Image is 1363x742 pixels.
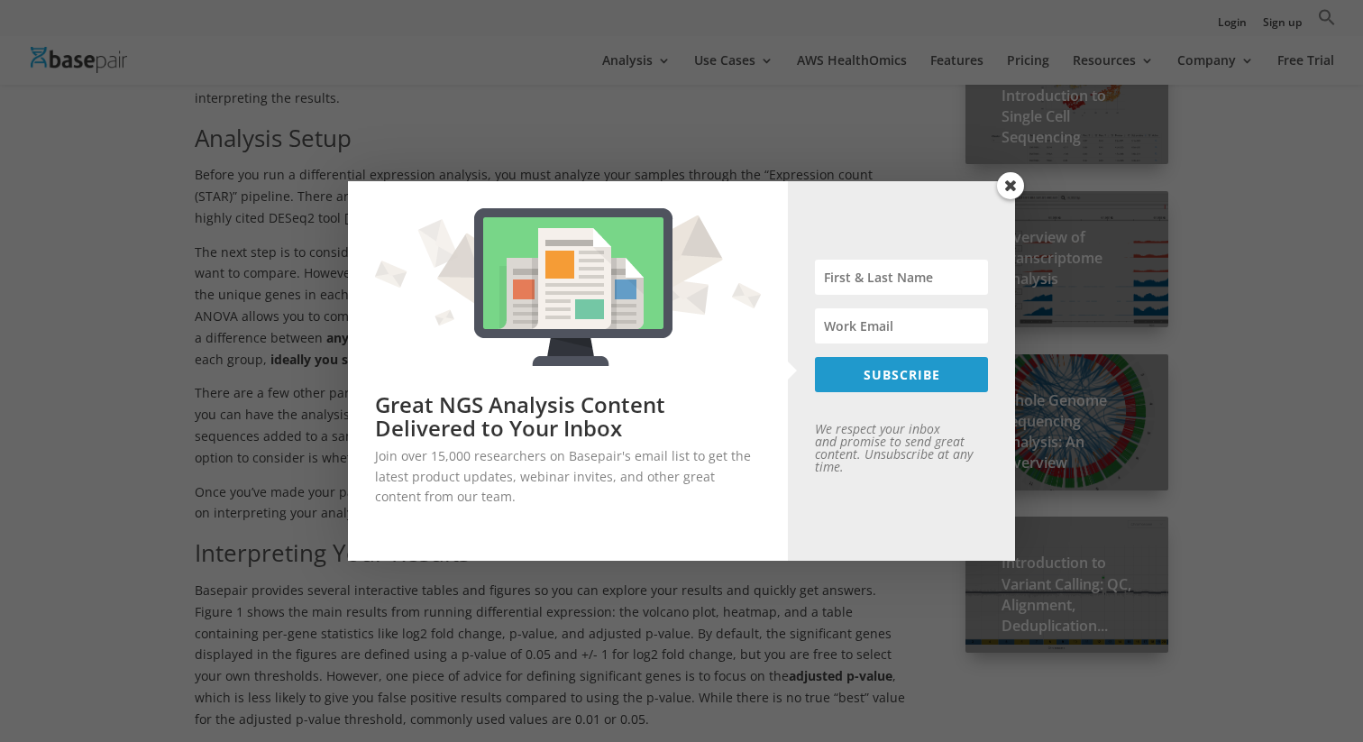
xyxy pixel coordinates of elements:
[815,357,988,392] button: SUBSCRIBE
[815,260,988,295] input: First & Last Name
[815,308,988,344] input: Work Email
[1017,612,1341,720] iframe: Drift Widget Chat Controller
[815,420,973,475] em: We respect your inbox and promise to send great content. Unsubscribe at any time.
[864,366,940,383] span: SUBSCRIBE
[375,446,761,507] p: Join over 15,000 researchers on Basepair's email list to get the latest product updates, webinar ...
[361,195,774,380] img: Great NGS Analysis Content Delivered to Your Inbox
[375,393,761,441] h2: Great NGS Analysis Content Delivered to Your Inbox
